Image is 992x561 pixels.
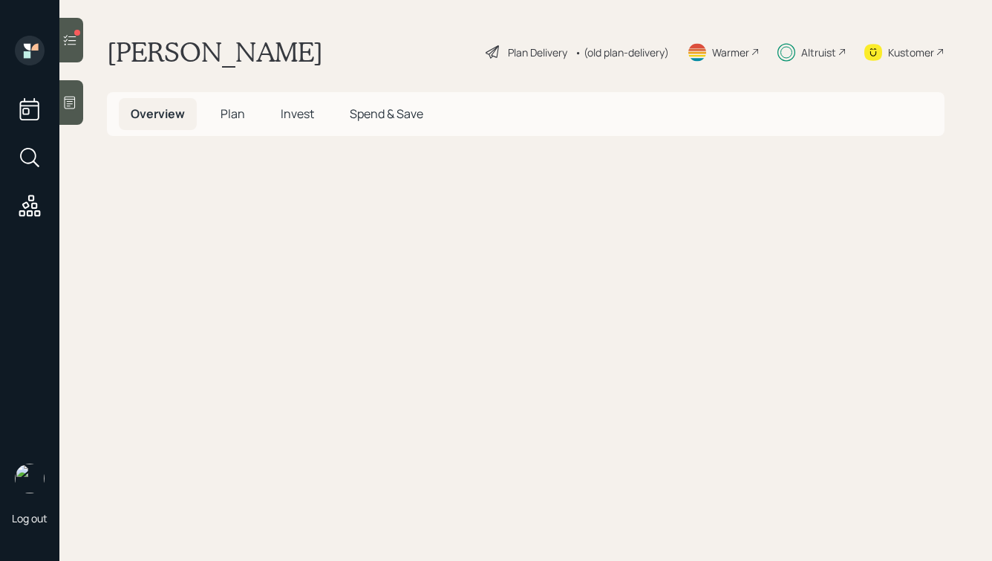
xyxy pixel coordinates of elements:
span: Overview [131,106,185,122]
div: Plan Delivery [508,45,567,60]
div: Log out [12,511,48,525]
h1: [PERSON_NAME] [107,36,323,68]
span: Spend & Save [350,106,423,122]
span: Plan [221,106,245,122]
span: Invest [281,106,314,122]
div: Kustomer [888,45,934,60]
div: • (old plan-delivery) [575,45,669,60]
img: hunter_neumayer.jpg [15,464,45,493]
div: Warmer [712,45,749,60]
div: Altruist [801,45,836,60]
